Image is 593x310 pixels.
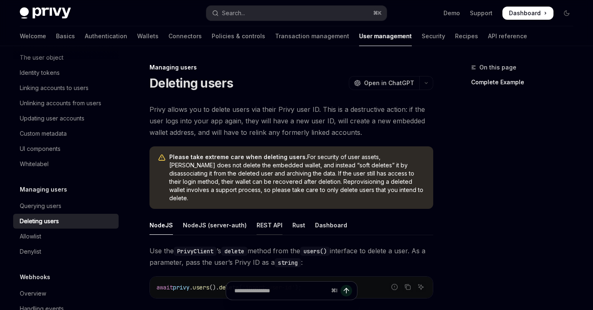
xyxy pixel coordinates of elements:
[149,215,173,235] div: NodeJS
[20,216,59,226] div: Deleting users
[315,215,347,235] div: Dashboard
[257,215,282,235] div: REST API
[13,81,119,95] a: Linking accounts to users
[222,8,245,18] div: Search...
[206,6,386,21] button: Open search
[422,26,445,46] a: Security
[158,154,166,162] svg: Warning
[149,104,433,138] span: Privy allows you to delete users via their Privy user ID. This is a destructive action: if the us...
[20,247,41,257] div: Denylist
[471,76,580,89] a: Complete Example
[479,62,516,72] span: On this page
[169,153,307,160] strong: Please take extreme care when deleting users.
[169,153,425,202] span: For security of user assets, [PERSON_NAME] does not delete the embedded wallet, and instead “soft...
[20,26,46,46] a: Welcome
[349,76,419,90] button: Open in ChatGPT
[20,201,61,211] div: Querying users
[13,199,119,213] a: Querying users
[20,231,41,241] div: Allowlist
[20,144,61,154] div: UI components
[20,83,89,93] div: Linking accounts to users
[13,214,119,229] a: Deleting users
[275,258,301,267] code: string
[292,215,305,235] div: Rust
[221,247,247,256] code: delete
[300,247,330,256] code: users()
[13,157,119,171] a: Whitelabel
[20,129,67,139] div: Custom metadata
[149,63,433,72] div: Managing users
[13,229,119,244] a: Allowlist
[149,245,433,268] span: Use the ’s method from the interface to delete a user. As a parameter, pass the user’s Privy ID a...
[85,26,127,46] a: Authentication
[455,26,478,46] a: Recipes
[509,9,541,17] span: Dashboard
[13,126,119,141] a: Custom metadata
[20,159,49,169] div: Whitelabel
[20,185,67,194] h5: Managing users
[341,285,352,296] button: Send message
[168,26,202,46] a: Connectors
[20,272,50,282] h5: Webhooks
[488,26,527,46] a: API reference
[373,10,382,16] span: ⌘ K
[359,26,412,46] a: User management
[364,79,414,87] span: Open in ChatGPT
[13,111,119,126] a: Updating user accounts
[444,9,460,17] a: Demo
[56,26,75,46] a: Basics
[137,26,159,46] a: Wallets
[20,98,101,108] div: Unlinking accounts from users
[470,9,493,17] a: Support
[13,96,119,111] a: Unlinking accounts from users
[20,7,71,19] img: dark logo
[149,76,233,90] h1: Deleting users
[275,26,349,46] a: Transaction management
[20,289,46,298] div: Overview
[174,247,217,256] code: PrivyClient
[20,113,84,123] div: Updating user accounts
[13,141,119,156] a: UI components
[13,286,119,301] a: Overview
[13,65,119,80] a: Identity tokens
[20,68,60,78] div: Identity tokens
[183,215,247,235] div: NodeJS (server-auth)
[234,282,328,300] input: Ask a question...
[212,26,265,46] a: Policies & controls
[13,244,119,259] a: Denylist
[502,7,553,20] a: Dashboard
[560,7,573,20] button: Toggle dark mode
